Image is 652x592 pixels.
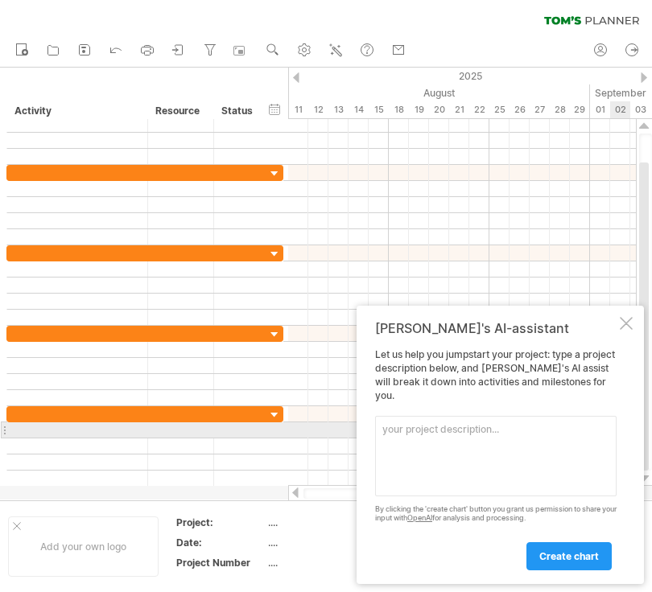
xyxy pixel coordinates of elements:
[176,536,265,549] div: Date:
[155,103,204,119] div: Resource
[268,556,403,569] div: ....
[570,101,590,118] div: Friday, 29 August 2025
[539,550,599,562] span: create chart
[349,101,369,118] div: Thursday, 14 August 2025
[610,101,630,118] div: Tuesday, 2 September 2025
[14,103,138,119] div: Activity
[328,101,349,118] div: Wednesday, 13 August 2025
[550,101,570,118] div: Thursday, 28 August 2025
[530,101,550,118] div: Wednesday, 27 August 2025
[449,101,469,118] div: Thursday, 21 August 2025
[369,101,389,118] div: Friday, 15 August 2025
[176,556,265,569] div: Project Number
[510,101,530,118] div: Tuesday, 26 August 2025
[526,542,612,570] a: create chart
[489,101,510,118] div: Monday, 25 August 2025
[590,101,610,118] div: Monday, 1 September 2025
[176,516,265,529] div: Project:
[221,103,257,119] div: Status
[375,505,617,523] div: By clicking the 'create chart' button you grant us permission to share your input with for analys...
[167,84,590,101] div: August 2025
[469,101,489,118] div: Friday, 22 August 2025
[288,101,308,118] div: Monday, 11 August 2025
[375,320,617,336] div: [PERSON_NAME]'s AI-assistant
[409,101,429,118] div: Tuesday, 19 August 2025
[389,101,409,118] div: Monday, 18 August 2025
[630,101,650,118] div: Wednesday, 3 September 2025
[268,536,403,549] div: ....
[268,516,403,529] div: ....
[308,101,328,118] div: Tuesday, 12 August 2025
[429,101,449,118] div: Wednesday, 20 August 2025
[375,348,617,569] div: Let us help you jumpstart your project: type a project description below, and [PERSON_NAME]'s AI ...
[8,516,159,577] div: Add your own logo
[407,513,432,522] a: OpenAI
